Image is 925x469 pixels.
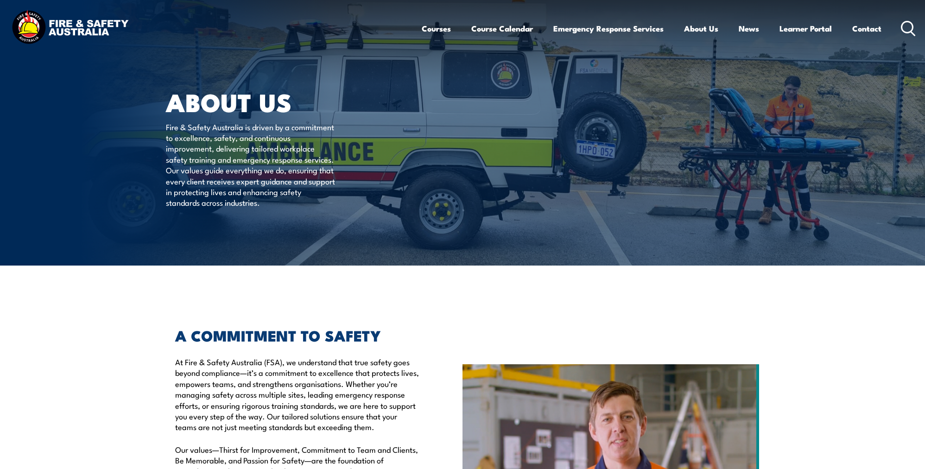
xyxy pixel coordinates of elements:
a: News [739,16,759,41]
h1: About Us [166,91,395,113]
p: At Fire & Safety Australia (FSA), we understand that true safety goes beyond compliance—it’s a co... [175,356,420,432]
a: Course Calendar [471,16,533,41]
a: Emergency Response Services [553,16,664,41]
a: Courses [422,16,451,41]
h2: A COMMITMENT TO SAFETY [175,329,420,342]
a: Learner Portal [779,16,832,41]
a: Contact [852,16,881,41]
a: About Us [684,16,718,41]
p: Fire & Safety Australia is driven by a commitment to excellence, safety, and continuous improveme... [166,121,335,208]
